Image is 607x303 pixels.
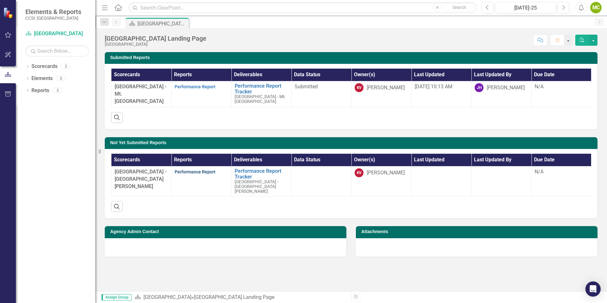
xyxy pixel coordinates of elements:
[367,169,405,177] div: [PERSON_NAME]
[235,179,278,194] span: [GEOGRAPHIC_DATA] - [GEOGRAPHIC_DATA][PERSON_NAME]
[110,140,594,145] h3: Not Yet Submitted Reports
[105,42,206,47] div: [GEOGRAPHIC_DATA]
[115,169,167,189] span: [GEOGRAPHIC_DATA] - [GEOGRAPHIC_DATA][PERSON_NAME]
[444,3,475,12] button: Search
[235,94,286,104] span: [GEOGRAPHIC_DATA] - Mt. [GEOGRAPHIC_DATA]
[25,16,81,21] small: CCSI: [GEOGRAPHIC_DATA]
[194,294,274,300] div: [GEOGRAPHIC_DATA] Landing Page
[452,5,466,10] span: Search
[105,35,206,42] div: [GEOGRAPHIC_DATA] Landing Page
[52,88,63,93] div: 3
[361,229,594,234] h3: Attachments
[110,55,594,60] h3: Submitted Reports
[231,81,291,107] td: Double-Click to Edit Right Click for Context Menu
[25,30,89,37] a: [GEOGRAPHIC_DATA]
[143,294,191,300] a: [GEOGRAPHIC_DATA]
[355,83,364,92] div: KV
[497,4,554,12] div: [DATE]-25
[135,294,346,301] div: »
[25,45,89,57] input: Search Below...
[355,168,364,177] div: KV
[367,84,405,91] div: [PERSON_NAME]
[175,169,216,174] a: Performance Report
[487,84,525,91] div: [PERSON_NAME]
[31,87,49,94] a: Reports
[291,166,351,196] td: Double-Click to Edit
[235,168,288,179] a: Performance Report Tracker
[110,229,343,234] h3: Agency Admin Contact
[31,63,57,70] a: Scorecards
[56,76,66,81] div: 0
[31,75,53,82] a: Elements
[231,166,291,196] td: Double-Click to Edit Right Click for Context Menu
[535,168,588,176] div: N/A
[115,84,167,104] span: [GEOGRAPHIC_DATA] - Mt. [GEOGRAPHIC_DATA]
[415,83,468,91] div: [DATE] 10:13 AM
[235,83,288,94] a: Performance Report Tracker
[3,7,14,18] img: ClearPoint Strategy
[585,281,601,297] div: Open Intercom Messenger
[61,64,71,69] div: 3
[590,2,602,13] button: MC
[495,2,556,13] button: [DATE]-25
[25,8,81,16] span: Elements & Reports
[129,2,477,13] input: Search ClearPoint...
[137,20,187,28] div: [GEOGRAPHIC_DATA] Landing Page
[295,84,318,90] span: Submitted
[102,294,131,300] span: Assign Group
[291,81,351,107] td: Double-Click to Edit
[475,83,484,92] div: JH
[535,83,588,91] div: N/A
[175,84,216,89] a: Performance Report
